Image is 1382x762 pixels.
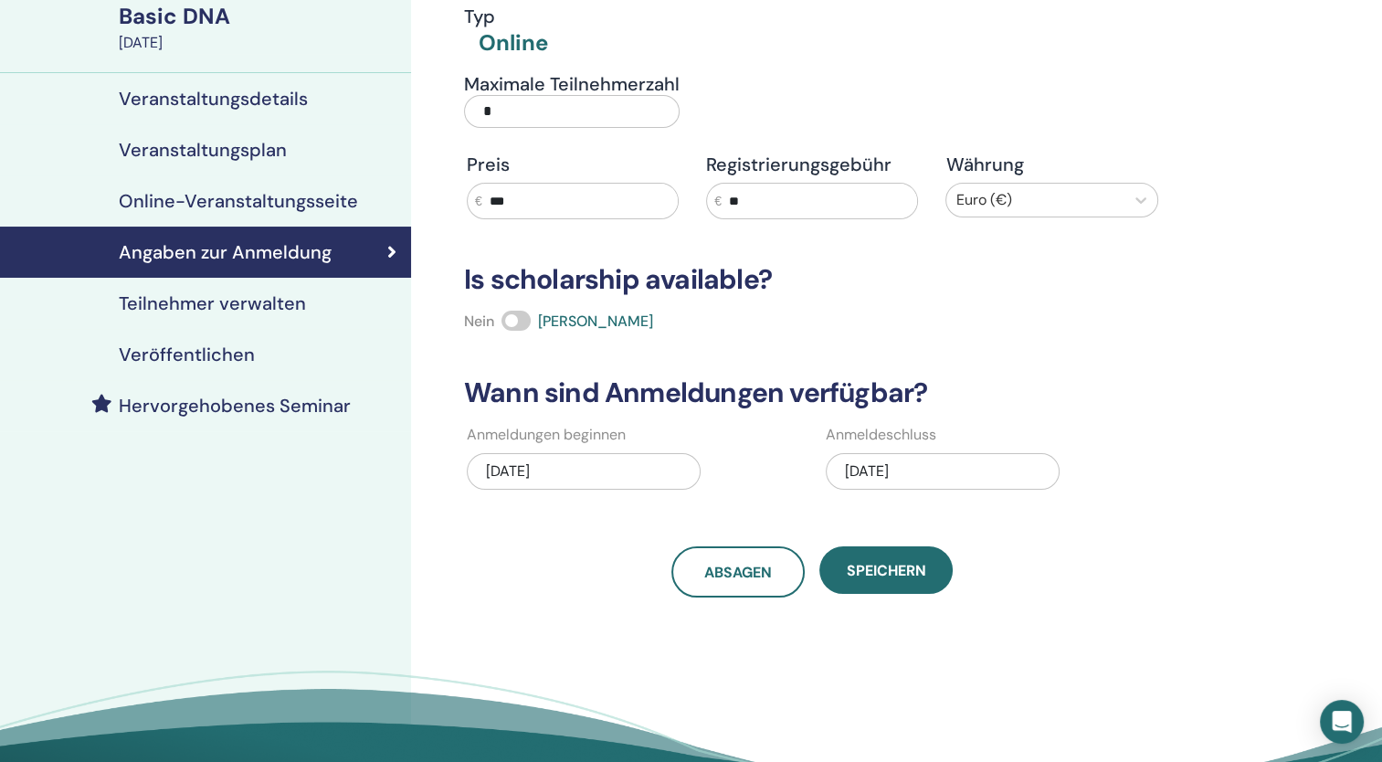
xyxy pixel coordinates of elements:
h4: Preis [467,153,679,175]
span: Speichern [847,561,926,580]
a: Basic DNA[DATE] [108,1,411,54]
h3: Is scholarship available? [453,263,1172,296]
div: [DATE] [119,32,400,54]
div: [DATE] [826,453,1060,490]
div: Online [479,27,548,58]
span: € [475,192,482,211]
div: [DATE] [467,453,701,490]
div: Open Intercom Messenger [1320,700,1364,744]
span: Nein [464,312,494,331]
span: € [714,192,722,211]
button: Speichern [819,546,953,594]
h4: Veranstaltungsdetails [119,88,308,110]
span: Absagen [704,563,772,582]
label: Anmeldeschluss [826,424,936,446]
input: Maximale Teilnehmerzahl [464,95,680,128]
h4: Währung [945,153,1157,175]
h4: Veröffentlichen [119,344,255,365]
div: Basic DNA [119,1,400,32]
h4: Online-Veranstaltungsseite [119,190,358,212]
a: Absagen [671,546,805,598]
h4: Typ [464,5,548,27]
h3: Wann sind Anmeldungen verfügbar? [453,376,1172,409]
label: Anmeldungen beginnen [467,424,626,446]
h4: Veranstaltungsplan [119,139,287,161]
h4: Hervorgehobenes Seminar [119,395,351,417]
h4: Teilnehmer verwalten [119,292,306,314]
h4: Registrierungsgebühr [706,153,918,175]
span: [PERSON_NAME] [538,312,653,331]
h4: Maximale Teilnehmerzahl [464,73,680,95]
h4: Angaben zur Anmeldung [119,241,332,263]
